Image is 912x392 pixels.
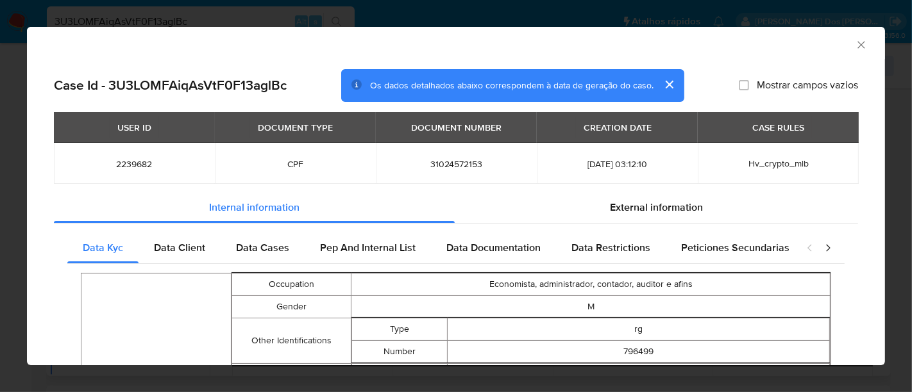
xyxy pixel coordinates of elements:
[27,27,885,365] div: closure-recommendation-modal
[250,117,341,138] div: DOCUMENT TYPE
[232,295,351,318] td: Gender
[154,240,205,255] span: Data Client
[67,233,793,263] div: Detailed internal info
[370,79,654,92] span: Os dados detalhados abaixo correspondem à data de geração do caso.
[54,77,287,94] h2: Case Id - 3U3LOMFAiqAsVtF0F13aglBc
[448,363,830,386] td: CPF
[739,80,749,90] input: Mostrar campos vazios
[610,200,703,215] span: External information
[351,273,831,295] td: Economista, administrador, contador, auditor e afins
[352,363,448,386] td: Type
[54,192,858,223] div: Detailed info
[576,117,659,138] div: CREATION DATE
[352,340,448,363] td: Number
[571,240,650,255] span: Data Restrictions
[552,158,682,170] span: [DATE] 03:12:10
[236,240,289,255] span: Data Cases
[230,158,360,170] span: CPF
[446,240,541,255] span: Data Documentation
[448,340,830,363] td: 796499
[352,318,448,340] td: Type
[654,69,684,100] button: cerrar
[757,79,858,92] span: Mostrar campos vazios
[69,158,199,170] span: 2239682
[391,158,521,170] span: 31024572153
[110,117,159,138] div: USER ID
[209,200,300,215] span: Internal information
[748,157,809,170] span: Hv_crypto_mlb
[232,318,351,363] td: Other Identifications
[83,240,123,255] span: Data Kyc
[351,295,831,318] td: M
[403,117,509,138] div: DOCUMENT NUMBER
[681,240,790,255] span: Peticiones Secundarias
[232,273,351,295] td: Occupation
[745,117,812,138] div: CASE RULES
[320,240,416,255] span: Pep And Internal List
[448,318,830,340] td: rg
[855,38,866,50] button: Fechar a janela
